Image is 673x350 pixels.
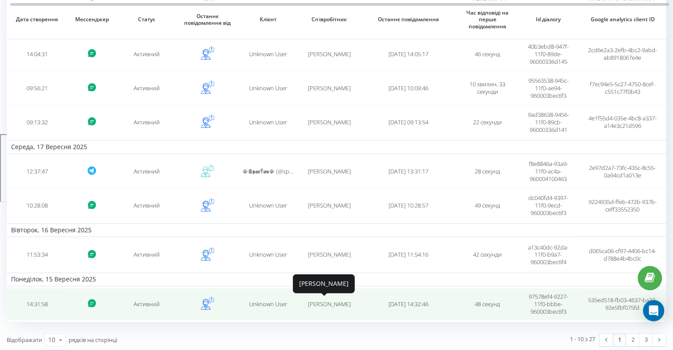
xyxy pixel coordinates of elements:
[529,160,568,183] span: f8e8846a-93a9-11f0-ac4a-960004100463
[7,189,68,222] td: 10:28:08
[588,198,656,213] span: 9224935d-ffeb-472b-937b-ceff33552350
[308,167,350,175] span: [PERSON_NAME]
[116,38,177,70] td: Активний
[7,336,42,344] span: Відображати
[589,164,656,179] span: 2e97d2a7-73fc-435c-8c55-0a94cd1a013e
[116,106,177,138] td: Активний
[48,335,55,344] div: 10
[388,50,428,58] span: [DATE] 14:05:17
[116,288,177,320] td: Активний
[249,50,287,58] span: Unknown User
[643,300,664,321] div: Open Intercom Messenger
[528,111,569,134] span: 9ad38638-9456-11f0-89cb-96000336d141
[587,16,658,23] span: Google analytics client ID
[245,16,292,23] span: Клієнт
[242,167,316,175] span: ☫𝕾𝖕𝖆𝖗༒𝖆𝖓☫ (@sparttan_UA)
[525,16,572,23] span: Id діалогу
[588,296,657,312] span: 535ed518-fb03-4637-ba32-92e5fbf075fd
[457,189,518,222] td: 49 секунд
[308,84,350,92] span: [PERSON_NAME]
[369,16,448,23] span: Останнє повідомлення
[613,334,626,346] a: 1
[308,50,350,58] span: [PERSON_NAME]
[123,16,170,23] span: Статус
[7,106,68,138] td: 09:13:32
[7,140,666,154] td: Середа, 17 Вересня 2025
[457,288,518,320] td: 48 секунд
[388,84,428,92] span: [DATE] 10:09:46
[590,80,655,96] span: f7ec94e5-5c27-4750-8cef-c551c77f0b43
[308,250,350,258] span: [PERSON_NAME]
[116,238,177,271] td: Активний
[528,77,569,100] span: 95563538-945c-11f0-ae94-960003bec6f3
[388,201,428,209] span: [DATE] 10:28:57
[626,334,639,346] a: 2
[184,13,231,27] span: Останнє повідомлення від
[306,16,353,23] span: Співробітник
[308,300,350,308] span: [PERSON_NAME]
[299,279,349,288] div: [PERSON_NAME]
[457,38,518,70] td: 46 секунд
[7,238,68,271] td: 11:53:34
[7,223,666,237] td: Вівторок, 16 Вересня 2025
[249,201,287,209] span: Unknown User
[588,114,656,130] span: 4e1f55d4-035e-4bc8-a337-a14e3c21d596
[528,42,569,65] span: 40b3ebd8-947f-11f0-89de-96000336d145
[14,16,61,23] span: Дата створення
[308,201,350,209] span: [PERSON_NAME]
[249,118,287,126] span: Unknown User
[74,16,110,23] span: Мессенджер
[388,167,428,175] span: [DATE] 13:31:17
[588,46,657,62] span: 2cd6e2a3-2efb-4bc2-9abd-ab8918067e4e
[116,189,177,222] td: Активний
[457,72,518,104] td: 10 хвилин, 33 секунди
[7,72,68,104] td: 09:56:21
[69,336,117,344] span: рядків на сторінці
[7,155,68,188] td: 12:37:47
[7,273,666,286] td: Понеділок, 15 Вересня 2025
[308,118,350,126] span: [PERSON_NAME]
[457,238,518,271] td: 42 секунди
[388,300,428,308] span: [DATE] 14:32:46
[528,194,568,217] span: dc040fd4-9397-11f0-9ecd-960003bec6f3
[7,38,68,70] td: 14:04:31
[388,118,428,126] span: [DATE] 09:13:54
[249,300,287,308] span: Unknown User
[570,335,595,343] div: 1 - 10 з 27
[457,106,518,138] td: 22 секунди
[639,334,653,346] a: 3
[116,155,177,188] td: Активний
[464,9,511,30] span: Час відповіді на перше повідомлення
[388,250,428,258] span: [DATE] 11:54:16
[7,288,68,320] td: 14:31:58
[529,292,568,315] span: 97578ef4-9227-11f0-bbbe-960003bec6f3
[588,247,656,262] span: d065ca06-cf97-4406-bc14-d788e4b4bc0c
[249,250,287,258] span: Unknown User
[249,84,287,92] span: Unknown User
[116,72,177,104] td: Активний
[457,155,518,188] td: 28 секунд
[528,243,569,266] span: a13c40dc-92da-11f0-b9a7-960003bec6f4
